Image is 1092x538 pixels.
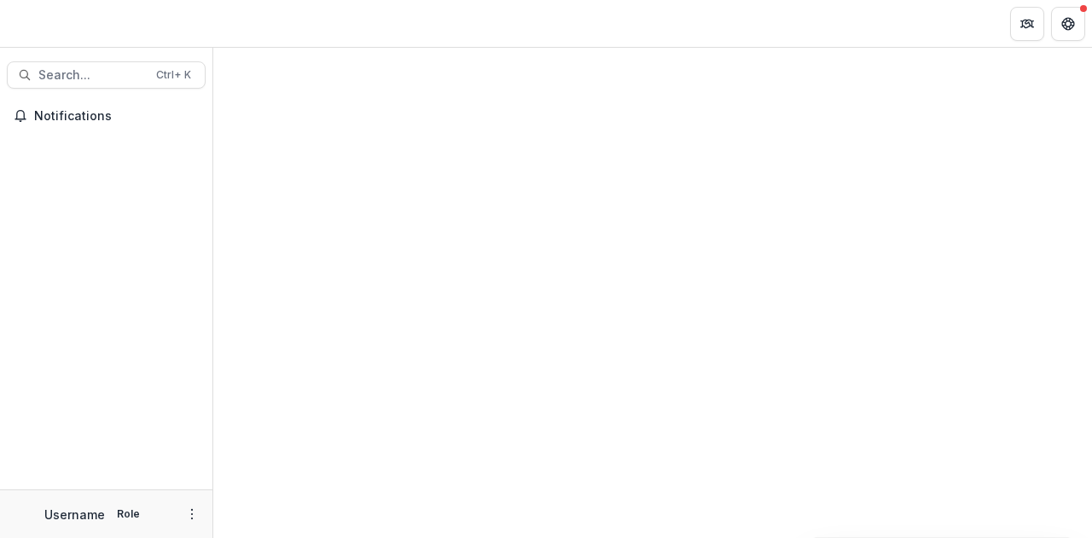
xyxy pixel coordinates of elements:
nav: breadcrumb [220,11,293,36]
button: Get Help [1051,7,1085,41]
p: Role [112,506,145,522]
button: More [182,504,202,524]
span: Search... [38,68,146,83]
button: Notifications [7,102,206,130]
button: Partners [1010,7,1044,41]
p: Username [44,506,105,524]
div: Ctrl + K [153,66,195,84]
button: Search... [7,61,206,89]
span: Notifications [34,109,199,124]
